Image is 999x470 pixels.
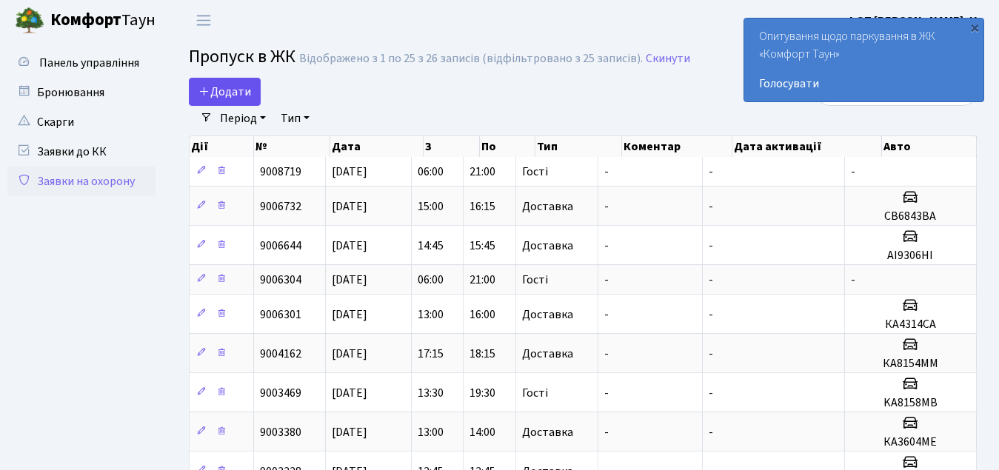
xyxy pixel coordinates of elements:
[418,385,444,401] span: 13:30
[622,136,733,157] th: Коментар
[260,346,301,362] span: 9004162
[332,164,367,180] span: [DATE]
[198,84,251,100] span: Додати
[967,20,982,35] div: ×
[851,164,855,180] span: -
[470,272,495,288] span: 21:00
[522,426,573,438] span: Доставка
[332,385,367,401] span: [DATE]
[470,424,495,440] span: 14:00
[522,201,573,212] span: Доставка
[709,306,713,323] span: -
[254,136,330,157] th: №
[709,424,713,440] span: -
[418,424,444,440] span: 13:00
[330,136,424,157] th: Дата
[418,164,444,180] span: 06:00
[604,424,609,440] span: -
[851,435,970,449] h5: КА3604МЕ
[846,13,981,29] b: ФОП [PERSON_NAME]. Н.
[332,424,367,440] span: [DATE]
[851,209,970,224] h5: СВ6843ВА
[418,346,444,362] span: 17:15
[470,238,495,254] span: 15:45
[522,274,548,286] span: Гості
[190,136,254,157] th: Дії
[332,272,367,288] span: [DATE]
[709,272,713,288] span: -
[851,272,855,288] span: -
[709,198,713,215] span: -
[7,78,156,107] a: Бронювання
[470,198,495,215] span: 16:15
[846,12,981,30] a: ФОП [PERSON_NAME]. Н.
[185,8,222,33] button: Переключити навігацію
[332,346,367,362] span: [DATE]
[522,348,573,360] span: Доставка
[260,198,301,215] span: 9006732
[260,164,301,180] span: 9008719
[50,8,156,33] span: Таун
[418,272,444,288] span: 06:00
[744,19,983,101] div: Опитування щодо паркування в ЖК «Комфорт Таун»
[732,136,882,157] th: Дата активації
[522,166,548,178] span: Гості
[522,387,548,399] span: Гості
[709,238,713,254] span: -
[604,198,609,215] span: -
[522,309,573,320] span: Доставка
[759,75,969,93] a: Голосувати
[15,6,44,36] img: logo.png
[470,306,495,323] span: 16:00
[604,164,609,180] span: -
[851,318,970,332] h5: КА4314СА
[522,240,573,252] span: Доставка
[882,136,977,157] th: Авто
[709,164,713,180] span: -
[260,385,301,401] span: 9003469
[709,385,713,401] span: -
[851,357,970,371] h5: КА8154ММ
[470,385,495,401] span: 19:30
[7,48,156,78] a: Панель управління
[851,396,970,410] h5: KA8158MB
[332,306,367,323] span: [DATE]
[424,136,479,157] th: З
[332,198,367,215] span: [DATE]
[709,346,713,362] span: -
[260,238,301,254] span: 9006644
[214,106,272,131] a: Період
[604,272,609,288] span: -
[470,346,495,362] span: 18:15
[418,306,444,323] span: 13:00
[604,238,609,254] span: -
[7,167,156,196] a: Заявки на охорону
[7,107,156,137] a: Скарги
[646,52,690,66] a: Скинути
[299,52,643,66] div: Відображено з 1 по 25 з 26 записів (відфільтровано з 25 записів).
[418,198,444,215] span: 15:00
[470,164,495,180] span: 21:00
[604,346,609,362] span: -
[275,106,315,131] a: Тип
[189,78,261,106] a: Додати
[418,238,444,254] span: 14:45
[260,424,301,440] span: 9003380
[260,306,301,323] span: 9006301
[604,385,609,401] span: -
[189,44,295,70] span: Пропуск в ЖК
[7,137,156,167] a: Заявки до КК
[50,8,121,32] b: Комфорт
[851,249,970,263] h5: АІ9306НІ
[332,238,367,254] span: [DATE]
[535,136,622,157] th: Тип
[480,136,535,157] th: По
[260,272,301,288] span: 9006304
[604,306,609,323] span: -
[39,55,139,71] span: Панель управління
